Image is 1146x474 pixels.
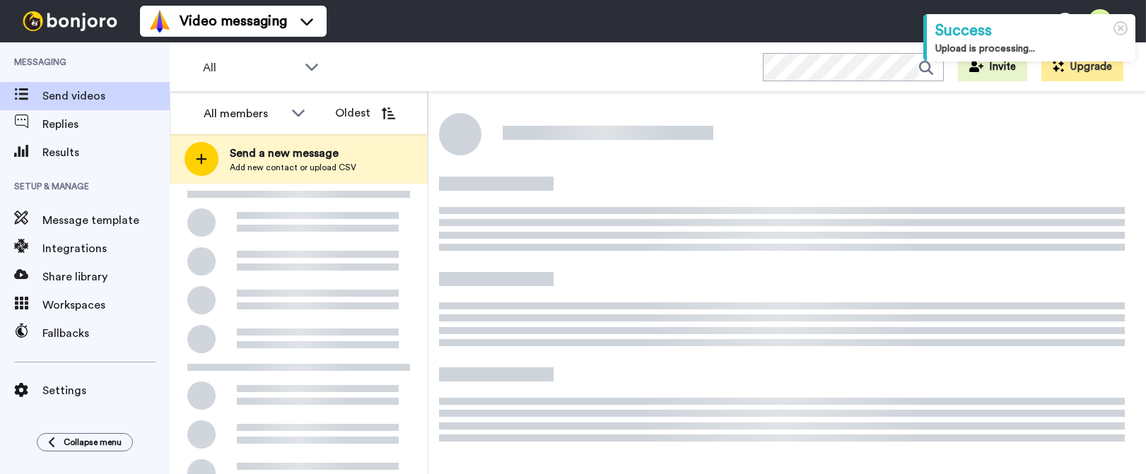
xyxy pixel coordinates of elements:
button: Collapse menu [37,433,133,451]
button: Oldest [324,99,406,127]
span: Add new contact or upload CSV [230,162,356,173]
button: Upgrade [1041,53,1123,81]
span: Send videos [42,88,170,105]
span: Send a new message [230,145,356,162]
span: Share library [42,268,170,285]
span: All [203,59,298,76]
span: Collapse menu [64,437,122,448]
div: All members [204,105,284,122]
img: bj-logo-header-white.svg [17,11,123,31]
span: Workspaces [42,297,170,314]
span: Message template [42,212,170,229]
div: Upload is processing... [935,42,1127,56]
img: vm-color.svg [148,10,171,32]
span: Settings [42,382,170,399]
div: Success [935,20,1127,42]
span: Fallbacks [42,325,170,342]
span: Results [42,144,170,161]
span: Video messaging [180,11,287,31]
span: Replies [42,116,170,133]
span: Integrations [42,240,170,257]
button: Invite [958,53,1027,81]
